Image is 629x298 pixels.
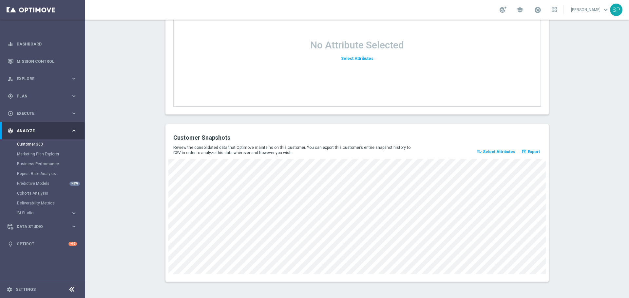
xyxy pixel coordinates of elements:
[528,149,540,154] span: Export
[71,76,77,82] i: keyboard_arrow_right
[17,191,68,196] a: Cohorts Analysis
[8,93,13,99] i: gps_fixed
[17,198,85,208] div: Deliverability Metrics
[8,76,71,82] div: Explore
[522,149,527,154] i: open_in_browser
[17,149,85,159] div: Marketing Plan Explorer
[8,111,13,116] i: play_circle_outline
[310,39,404,51] h1: No Attribute Selected
[17,53,77,70] a: Mission Control
[17,179,85,188] div: Predictive Models
[71,93,77,99] i: keyboard_arrow_right
[17,201,68,206] a: Deliverability Metrics
[71,128,77,134] i: keyboard_arrow_right
[483,149,515,154] span: Select Attributes
[8,35,77,53] div: Dashboard
[17,94,71,98] span: Plan
[8,128,71,134] div: Analyze
[8,235,77,253] div: Optibot
[8,128,13,134] i: track_changes
[7,76,77,81] button: person_search Explore keyboard_arrow_right
[71,223,77,230] i: keyboard_arrow_right
[17,169,85,179] div: Repeat Rate Analysis
[17,188,85,198] div: Cohorts Analysis
[7,128,77,133] button: track_changes Analyze keyboard_arrow_right
[69,182,80,186] div: NEW
[8,41,13,47] i: equalizer
[516,6,524,13] span: school
[17,142,68,147] a: Customer 360
[71,210,77,216] i: keyboard_arrow_right
[8,241,13,247] i: lightbulb
[17,210,77,216] button: BI Studio keyboard_arrow_right
[17,77,71,81] span: Explore
[521,147,541,156] button: open_in_browser Export
[7,111,77,116] button: play_circle_outline Execute keyboard_arrow_right
[610,4,622,16] div: SP
[341,56,373,61] span: Select Attributes
[17,161,68,167] a: Business Performance
[17,151,68,157] a: Marketing Plan Explorer
[173,145,415,155] p: Review the consolidated data that Optimove maintains on this customer. You can export this custom...
[8,93,71,99] div: Plan
[17,35,77,53] a: Dashboard
[8,76,13,82] i: person_search
[7,59,77,64] button: Mission Control
[17,159,85,169] div: Business Performance
[570,5,610,15] a: [PERSON_NAME]keyboard_arrow_down
[476,147,516,156] button: playlist_add_check Select Attributes
[17,225,71,229] span: Data Studio
[17,235,68,253] a: Optibot
[340,54,374,63] button: Select Attributes
[602,6,609,13] span: keyboard_arrow_down
[8,111,71,116] div: Execute
[7,224,77,229] button: Data Studio keyboard_arrow_right
[173,134,352,142] h2: Customer Snapshots
[17,129,71,133] span: Analyze
[17,139,85,149] div: Customer 360
[17,211,64,215] span: BI Studio
[477,149,482,154] i: playlist_add_check
[17,112,71,115] span: Execute
[71,110,77,116] i: keyboard_arrow_right
[7,241,77,247] button: lightbulb Optibot +10
[17,211,71,215] div: BI Studio
[68,242,77,246] div: +10
[17,208,85,218] div: BI Studio
[7,42,77,47] button: equalizer Dashboard
[8,224,71,230] div: Data Studio
[7,287,12,292] i: settings
[16,288,36,291] a: Settings
[17,171,68,176] a: Repeat Rate Analysis
[7,94,77,99] button: gps_fixed Plan keyboard_arrow_right
[17,181,68,186] a: Predictive Models
[8,53,77,70] div: Mission Control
